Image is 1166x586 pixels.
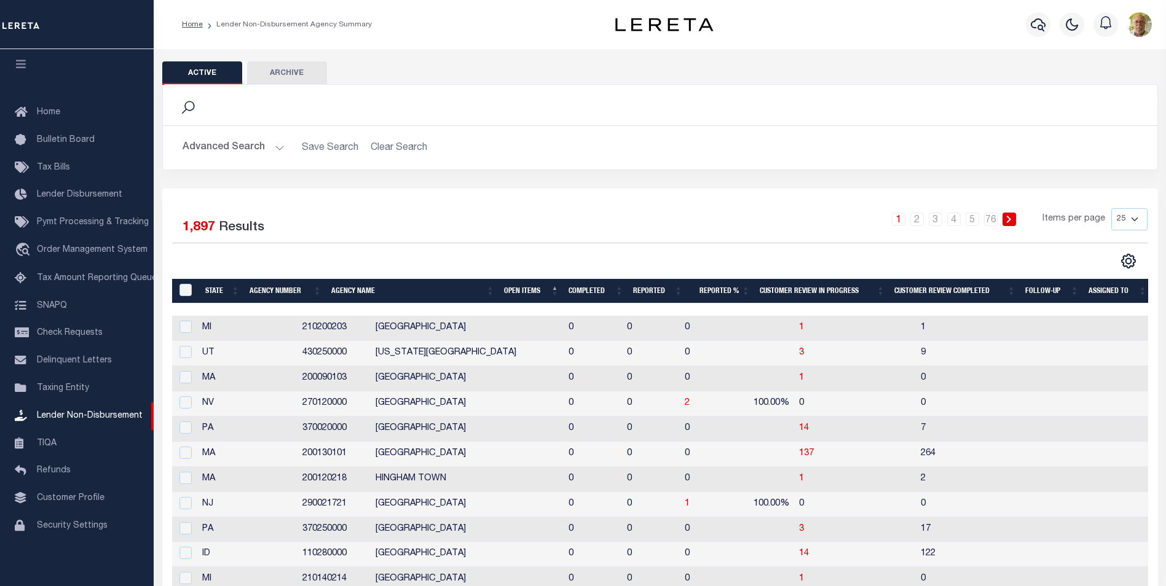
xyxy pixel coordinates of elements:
[889,279,1020,304] th: Customer Review Completed: activate to sort column ascending
[371,416,564,442] td: [GEOGRAPHIC_DATA]
[297,416,371,442] td: 370020000
[799,449,814,458] a: 137
[197,517,297,542] td: PA
[297,492,371,517] td: 290021721
[564,542,621,567] td: 0
[622,416,680,442] td: 0
[910,213,924,226] a: 2
[37,190,122,199] span: Lender Disbursement
[197,542,297,567] td: ID
[37,274,157,283] span: Tax Amount Reporting Queue
[892,213,905,226] a: 1
[197,341,297,366] td: UT
[622,341,680,366] td: 0
[622,467,680,492] td: 0
[564,391,621,416] td: 0
[799,549,809,558] a: 14
[615,18,714,31] img: logo-dark.svg
[680,341,733,366] td: 0
[197,416,297,442] td: PA
[733,492,794,517] td: 100.00%
[183,136,285,160] button: Advanced Search
[326,279,500,304] th: Agency Name: activate to sort column ascending
[685,399,690,407] a: 2
[564,467,621,492] td: 0
[984,213,998,226] a: 76
[799,474,804,483] a: 1
[297,442,371,467] td: 200130101
[622,442,680,467] td: 0
[799,424,809,432] a: 14
[297,467,371,492] td: 200120218
[564,416,621,442] td: 0
[564,341,621,366] td: 0
[685,499,690,508] a: 1
[37,163,70,172] span: Tax Bills
[37,384,89,393] span: Taxing Entity
[37,412,143,420] span: Lender Non-Disbursement
[794,492,916,517] td: 0
[564,442,621,467] td: 0
[916,467,1033,492] td: 2
[197,366,297,391] td: MA
[182,21,203,28] a: Home
[197,316,297,341] td: MI
[371,492,564,517] td: [GEOGRAPHIC_DATA]
[37,218,149,227] span: Pymt Processing & Tracking
[733,391,794,416] td: 100.00%
[371,542,564,567] td: [GEOGRAPHIC_DATA]
[37,301,67,310] span: SNAPQ
[687,279,755,304] th: Reported %: activate to sort column ascending
[916,391,1033,416] td: 0
[1084,279,1152,304] th: Assigned To: activate to sort column ascending
[183,221,215,234] span: 1,897
[245,279,326,304] th: Agency Number: activate to sort column ascending
[622,391,680,416] td: 0
[37,439,57,447] span: TIQA
[297,391,371,416] td: 270120000
[37,108,60,117] span: Home
[680,542,733,567] td: 0
[799,574,804,583] a: 1
[916,341,1033,366] td: 9
[916,316,1033,341] td: 1
[371,341,564,366] td: [US_STATE][GEOGRAPHIC_DATA]
[564,366,621,391] td: 0
[37,329,103,337] span: Check Requests
[564,517,621,542] td: 0
[371,316,564,341] td: [GEOGRAPHIC_DATA]
[197,442,297,467] td: MA
[37,494,104,502] span: Customer Profile
[799,323,804,332] span: 1
[799,525,804,533] a: 3
[564,279,628,304] th: Completed: activate to sort column ascending
[203,19,372,30] li: Lender Non-Disbursement Agency Summary
[916,416,1033,442] td: 7
[680,467,733,492] td: 0
[15,243,34,259] i: travel_explore
[916,517,1033,542] td: 17
[297,341,371,366] td: 430250000
[499,279,564,304] th: Open Items: activate to sort column descending
[37,356,112,365] span: Delinquent Letters
[37,522,108,530] span: Security Settings
[197,492,297,517] td: NJ
[37,136,95,144] span: Bulletin Board
[37,246,148,254] span: Order Management System
[297,542,371,567] td: 110280000
[680,316,733,341] td: 0
[219,218,264,238] label: Results
[680,366,733,391] td: 0
[799,348,804,357] a: 3
[297,517,371,542] td: 370250000
[622,517,680,542] td: 0
[1020,279,1084,304] th: Follow-up: activate to sort column ascending
[799,373,804,382] a: 1
[628,279,687,304] th: Reported: activate to sort column ascending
